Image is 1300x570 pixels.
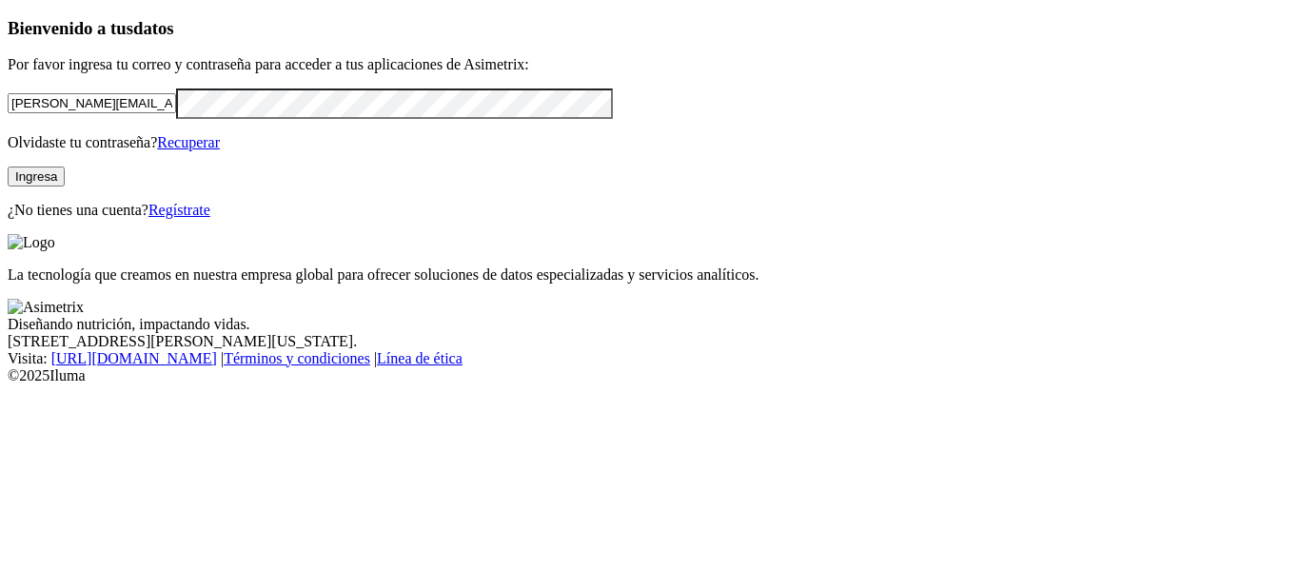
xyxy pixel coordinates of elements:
img: Asimetrix [8,299,84,316]
p: Olvidaste tu contraseña? [8,134,1292,151]
a: Recuperar [157,134,220,150]
p: ¿No tienes una cuenta? [8,202,1292,219]
div: © 2025 Iluma [8,367,1292,384]
img: Logo [8,234,55,251]
button: Ingresa [8,167,65,187]
a: Línea de ética [377,350,463,366]
p: La tecnología que creamos en nuestra empresa global para ofrecer soluciones de datos especializad... [8,266,1292,284]
input: Tu correo [8,93,176,113]
div: Visita : | | [8,350,1292,367]
a: Regístrate [148,202,210,218]
div: Diseñando nutrición, impactando vidas. [8,316,1292,333]
p: Por favor ingresa tu correo y contraseña para acceder a tus aplicaciones de Asimetrix: [8,56,1292,73]
span: datos [133,18,174,38]
a: [URL][DOMAIN_NAME] [51,350,217,366]
a: Términos y condiciones [224,350,370,366]
div: [STREET_ADDRESS][PERSON_NAME][US_STATE]. [8,333,1292,350]
h3: Bienvenido a tus [8,18,1292,39]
